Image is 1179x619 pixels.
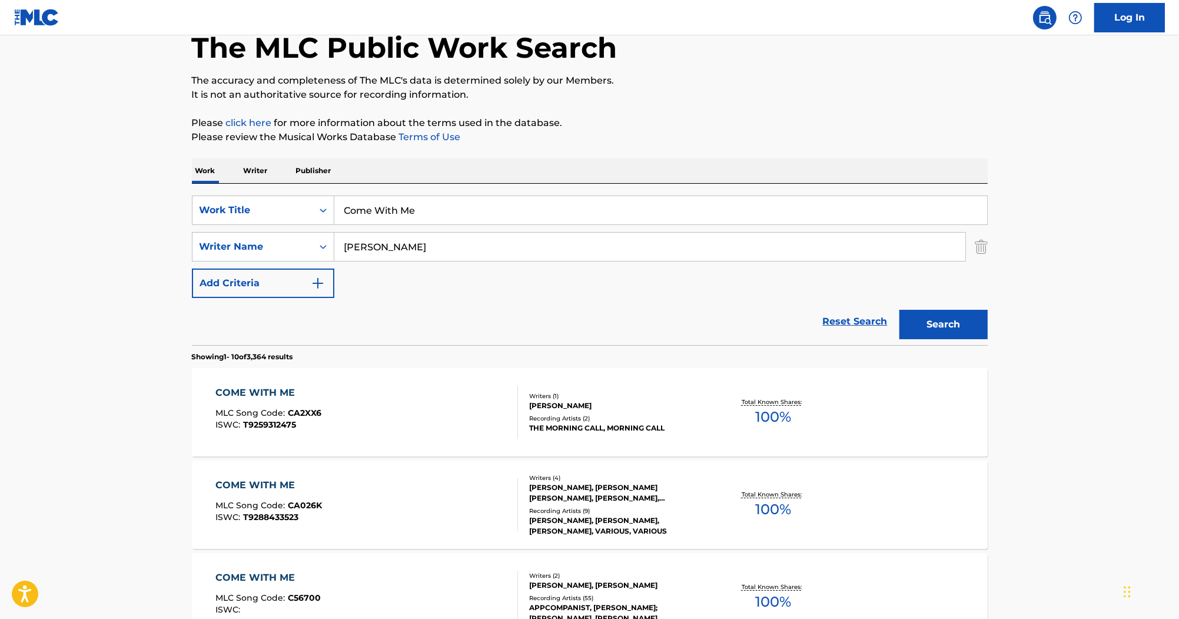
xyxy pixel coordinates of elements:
span: CA2XX6 [288,408,321,418]
span: ISWC : [215,604,243,615]
span: T9288433523 [243,512,298,522]
div: Writers ( 2 ) [529,571,707,580]
p: Showing 1 - 10 of 3,364 results [192,352,293,362]
div: [PERSON_NAME], [PERSON_NAME] [529,580,707,591]
span: C56700 [288,592,321,603]
p: Total Known Shares: [742,398,805,406]
div: Drag [1124,574,1131,610]
div: Writers ( 1 ) [529,392,707,400]
a: click here [226,117,272,128]
div: COME WITH ME [215,571,321,585]
div: Recording Artists ( 55 ) [529,594,707,603]
span: 100 % [755,499,791,520]
div: [PERSON_NAME], [PERSON_NAME] [PERSON_NAME], [PERSON_NAME], [PERSON_NAME] [PERSON_NAME] [PERSON_NAME] [529,482,707,504]
img: MLC Logo [14,9,59,26]
div: Recording Artists ( 9 ) [529,507,707,515]
img: 9d2ae6d4665cec9f34b9.svg [311,276,325,290]
span: MLC Song Code : [215,500,288,511]
a: Public Search [1033,6,1057,29]
div: [PERSON_NAME] [529,400,707,411]
p: The accuracy and completeness of The MLC's data is determined solely by our Members. [192,74,988,88]
div: Writer Name [200,240,305,254]
div: [PERSON_NAME], [PERSON_NAME], [PERSON_NAME], VARIOUS, VARIOUS [529,515,707,537]
p: Work [192,158,219,183]
a: COME WITH MEMLC Song Code:CA026KISWC:T9288433523Writers (4)[PERSON_NAME], [PERSON_NAME] [PERSON_N... [192,461,988,549]
button: Add Criteria [192,269,334,298]
span: MLC Song Code : [215,408,288,418]
button: Search [899,310,988,339]
span: T9259312475 [243,419,296,430]
span: ISWC : [215,419,243,430]
span: ISWC : [215,512,243,522]
p: Total Known Shares: [742,582,805,591]
p: It is not an authoritative source for recording information. [192,88,988,102]
div: COME WITH ME [215,478,322,492]
div: THE MORNING CALL, MORNING CALL [529,423,707,433]
span: CA026K [288,500,322,511]
span: 100 % [755,591,791,613]
div: Help [1064,6,1087,29]
iframe: Chat Widget [1120,562,1179,619]
a: COME WITH MEMLC Song Code:CA2XX6ISWC:T9259312475Writers (1)[PERSON_NAME]Recording Artists (2)THE ... [192,368,988,456]
span: MLC Song Code : [215,592,288,603]
div: Work Title [200,203,305,217]
form: Search Form [192,196,988,345]
a: Terms of Use [397,131,461,143]
a: Reset Search [817,309,894,335]
span: 100 % [755,406,791,428]
p: Please for more information about the terms used in the database. [192,116,988,130]
img: search [1038,11,1052,25]
a: Log In [1094,3,1165,32]
p: Please review the Musical Works Database [192,130,988,144]
div: Recording Artists ( 2 ) [529,414,707,423]
p: Writer [240,158,271,183]
p: Total Known Shares: [742,490,805,499]
div: Writers ( 4 ) [529,474,707,482]
img: help [1068,11,1082,25]
p: Publisher [293,158,335,183]
img: Delete Criterion [975,232,988,261]
div: COME WITH ME [215,386,321,400]
h1: The MLC Public Work Search [192,30,617,65]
